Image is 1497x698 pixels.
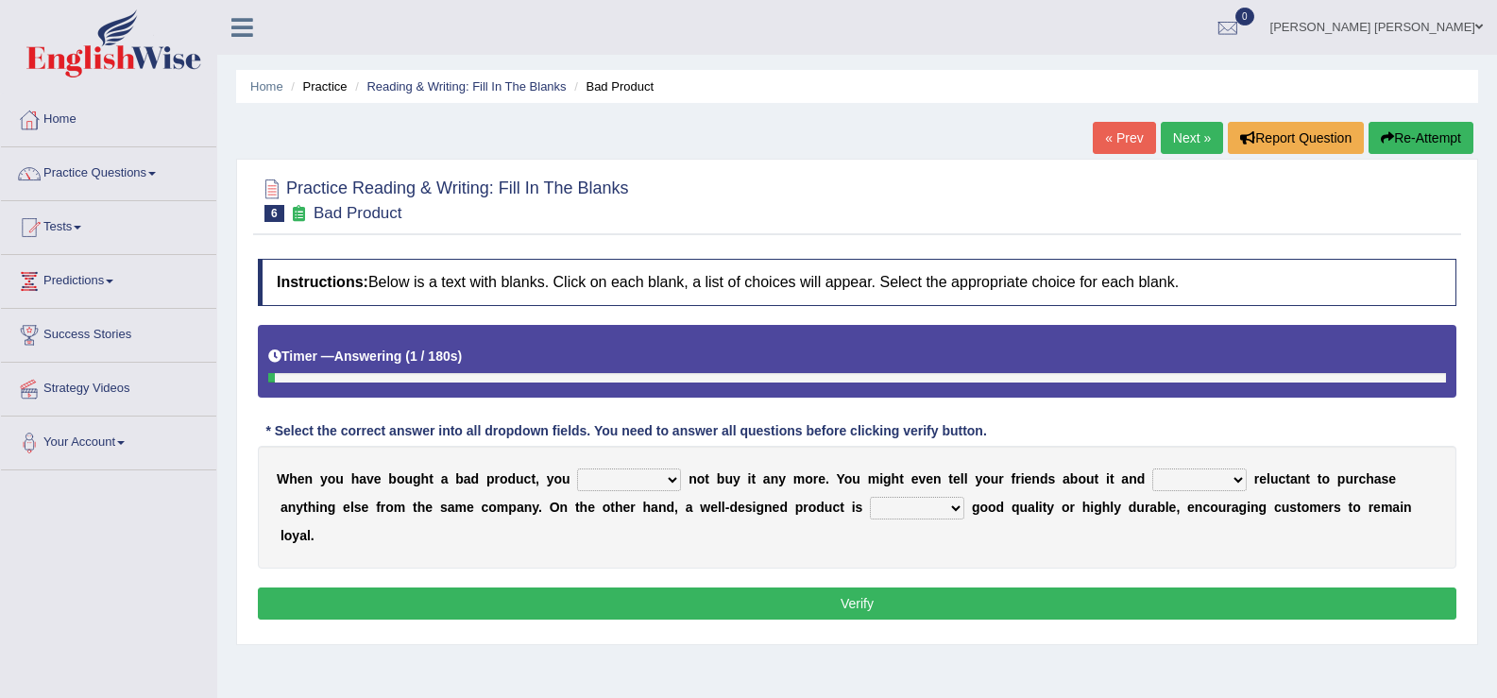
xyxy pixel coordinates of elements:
b: e [738,500,745,515]
b: c [832,500,840,515]
b: r [1353,471,1358,486]
b: i [1247,500,1250,515]
b: e [953,471,961,486]
b: a [299,528,307,543]
b: r [813,471,818,486]
b: e [1388,471,1396,486]
b: t [751,471,756,486]
b: y [1046,500,1054,515]
b: o [988,500,996,515]
b: e [1169,500,1177,515]
b: l [1165,500,1169,515]
b: s [745,500,753,515]
b: s [1289,500,1297,515]
b: o [1062,500,1070,515]
b: l [961,471,964,486]
b: u [1345,471,1353,486]
b: a [1028,500,1035,515]
a: Reading & Writing: Fill In The Blanks [366,79,566,94]
b: 1 / 180s [410,349,458,364]
b: e [1187,500,1195,515]
b: y [1114,500,1121,515]
a: Tests [1,201,216,248]
span: 0 [1235,8,1254,26]
b: g [1094,500,1102,515]
b: r [630,500,635,515]
b: o [385,500,394,515]
b: v [918,471,926,486]
b: e [343,500,350,515]
b: y [547,471,554,486]
button: Report Question [1228,122,1364,154]
b: s [1047,471,1055,486]
b: r [1145,500,1149,515]
b: t [1043,500,1047,515]
b: h [615,500,623,515]
b: t [610,500,615,515]
b: , [536,471,539,486]
b: e [773,500,780,515]
a: Success Stories [1,309,216,356]
b: d [507,471,516,486]
b: n [524,500,533,515]
b: a [441,471,449,486]
b: r [1329,500,1334,515]
b: a [1121,471,1129,486]
b: t [1095,471,1099,486]
b: h [1082,500,1091,515]
b: g [1239,500,1248,515]
b: o [1321,471,1330,486]
b: n [560,500,569,515]
b: e [911,471,919,486]
b: a [651,500,658,515]
b: r [998,471,1003,486]
b: n [1031,471,1040,486]
b: q [1012,500,1020,515]
b: i [1039,500,1043,515]
small: Exam occurring question [289,205,309,223]
b: e [1259,471,1267,486]
b: u [1020,500,1029,515]
b: y [296,500,303,515]
a: Next » [1161,122,1223,154]
b: r [803,500,808,515]
b: t [899,471,904,486]
b: l [964,471,968,486]
b: d [666,500,674,515]
b: Answering [334,349,402,364]
b: t [413,500,417,515]
a: Predictions [1,255,216,302]
li: Practice [286,77,347,95]
b: . [311,528,315,543]
b: d [1137,471,1146,486]
b: n [933,471,942,486]
b: u [1136,500,1145,515]
b: u [1218,500,1227,515]
b: n [288,500,297,515]
b: c [1279,471,1286,486]
b: o [500,471,508,486]
b: i [1106,471,1110,486]
b: . [538,500,542,515]
b: e [623,500,631,515]
b: a [1392,500,1400,515]
b: h [643,500,652,515]
div: * Select the correct answer into all dropdown fields. You need to answer all questions before cli... [258,421,995,441]
li: Bad Product [570,77,654,95]
b: u [724,471,733,486]
b: o [1210,500,1218,515]
b: h [289,471,298,486]
b: e [587,500,595,515]
b: g [328,500,336,515]
a: Practice Questions [1,147,216,195]
b: h [892,471,900,486]
b: . [825,471,829,486]
b: e [467,500,474,515]
b: h [351,471,360,486]
b: n [1298,471,1306,486]
b: a [1063,471,1070,486]
b: a [1232,500,1239,515]
b: f [376,500,381,515]
b: ( [405,349,410,364]
b: o [284,528,293,543]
